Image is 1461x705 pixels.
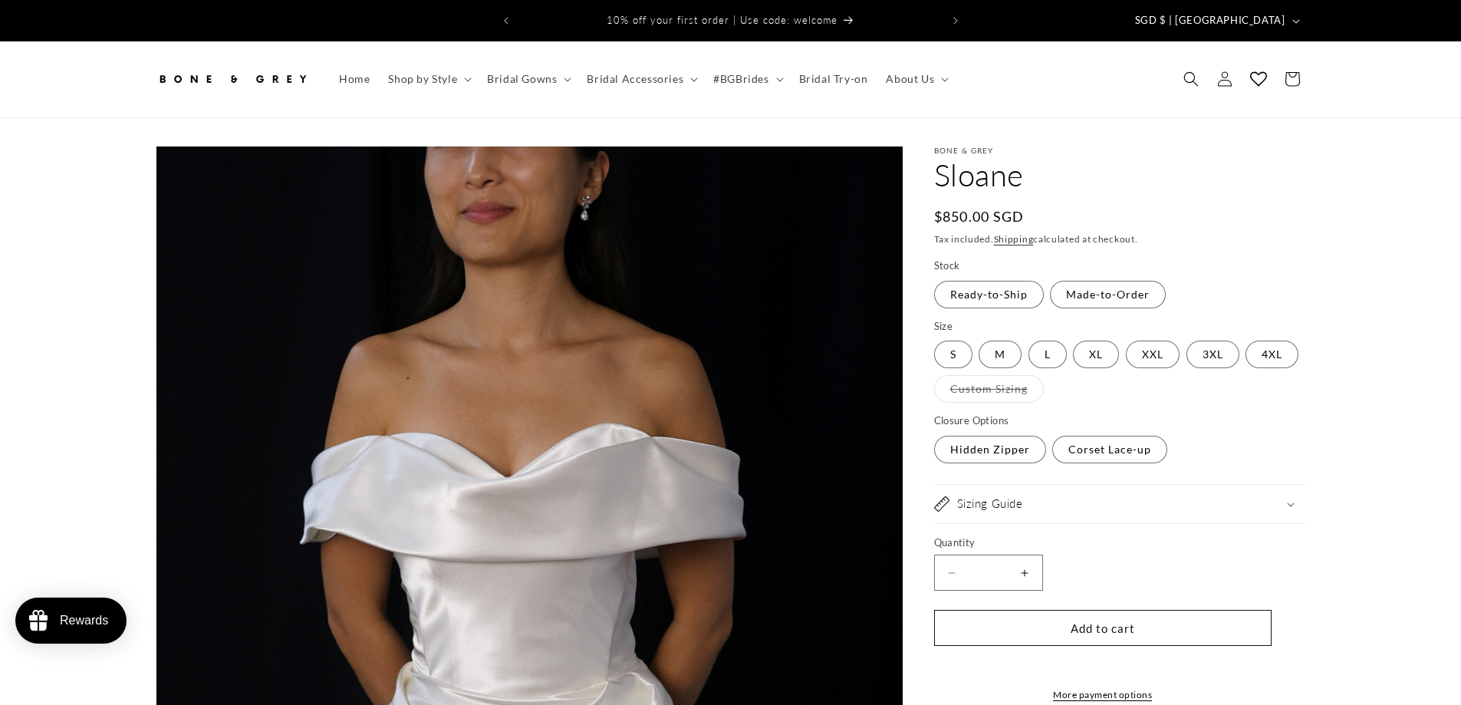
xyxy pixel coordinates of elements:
[979,341,1022,368] label: M
[994,233,1034,245] a: Shipping
[886,72,934,86] span: About Us
[487,72,557,86] span: Bridal Gowns
[939,6,972,35] button: Next announcement
[330,63,379,95] a: Home
[934,688,1272,702] a: More payment options
[1186,341,1239,368] label: 3XL
[489,6,523,35] button: Previous announcement
[1052,436,1167,463] label: Corset Lace-up
[934,319,955,334] legend: Size
[934,413,1011,429] legend: Closure Options
[1073,341,1119,368] label: XL
[1174,62,1208,96] summary: Search
[934,535,1272,551] label: Quantity
[934,206,1025,227] span: $850.00 SGD
[478,63,577,95] summary: Bridal Gowns
[1245,341,1298,368] label: 4XL
[934,155,1306,195] h1: Sloane
[1126,341,1180,368] label: XXL
[60,614,108,628] div: Rewards
[379,63,478,95] summary: Shop by Style
[934,232,1306,247] div: Tax included. calculated at checkout.
[934,375,1044,403] label: Custom Sizing
[1135,13,1285,28] span: SGD $ | [GEOGRAPHIC_DATA]
[713,72,768,86] span: #BGBrides
[790,63,877,95] a: Bridal Try-on
[1050,281,1166,308] label: Made-to-Order
[607,14,837,26] span: 10% off your first order | Use code: welcome
[587,72,683,86] span: Bridal Accessories
[934,436,1046,463] label: Hidden Zipper
[934,485,1306,523] summary: Sizing Guide
[1126,6,1306,35] button: SGD $ | [GEOGRAPHIC_DATA]
[1028,341,1067,368] label: L
[934,341,972,368] label: S
[150,57,314,102] a: Bone and Grey Bridal
[388,72,457,86] span: Shop by Style
[934,146,1306,155] p: Bone & Grey
[934,610,1272,646] button: Add to cart
[577,63,704,95] summary: Bridal Accessories
[339,72,370,86] span: Home
[156,62,309,96] img: Bone and Grey Bridal
[799,72,868,86] span: Bridal Try-on
[934,259,962,274] legend: Stock
[704,63,789,95] summary: #BGBrides
[957,496,1023,512] h2: Sizing Guide
[934,281,1044,308] label: Ready-to-Ship
[877,63,955,95] summary: About Us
